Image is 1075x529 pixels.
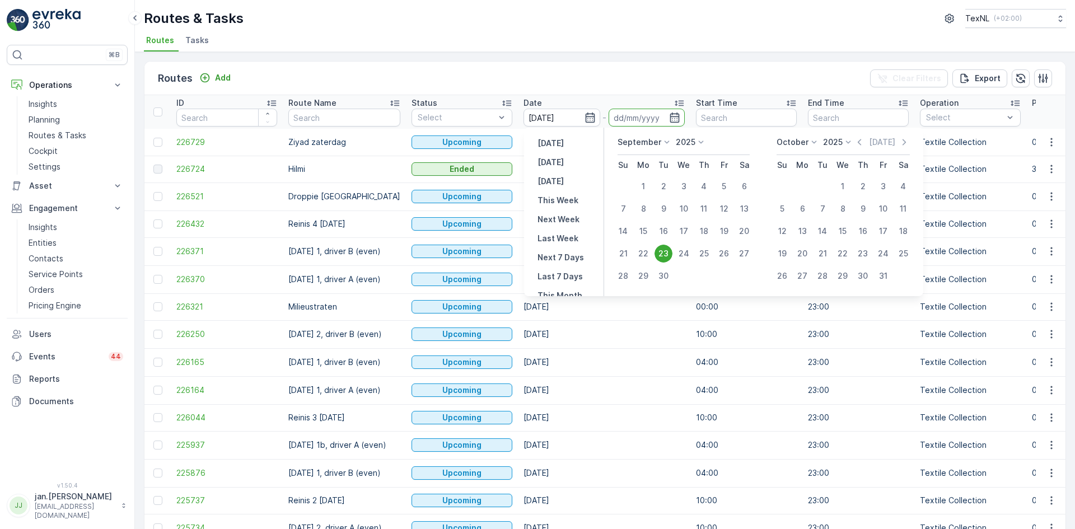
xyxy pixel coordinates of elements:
[153,302,162,311] div: Toggle Row Selected
[288,109,400,127] input: Search
[854,245,872,263] div: 23
[153,358,162,367] div: Toggle Row Selected
[834,245,852,263] div: 22
[634,245,652,263] div: 22
[614,200,632,218] div: 7
[288,412,400,423] p: Reinis 3 [DATE]
[537,176,564,187] p: [DATE]
[894,245,912,263] div: 25
[176,412,277,423] a: 226044
[792,155,812,175] th: Monday
[874,177,892,195] div: 3
[518,265,690,293] td: [DATE]
[696,301,797,312] p: 00:00
[442,246,482,257] p: Upcoming
[412,273,512,286] button: Upcoming
[965,13,989,24] p: TexNL
[29,130,86,141] p: Routes & Tasks
[153,165,162,174] div: Toggle Row Selected
[29,300,81,311] p: Pricing Engine
[633,155,653,175] th: Monday
[695,245,713,263] div: 25
[920,137,1021,148] p: Textile Collection
[853,155,873,175] th: Thursday
[537,290,582,301] p: This Month
[533,175,568,188] button: Tomorrow
[412,245,512,258] button: Upcoming
[288,163,400,175] p: Hilmi
[29,396,123,407] p: Documents
[288,191,400,202] p: Droppie [GEOGRAPHIC_DATA]
[926,112,1003,123] p: Select
[814,267,831,285] div: 28
[176,385,277,396] a: 226164
[518,348,690,376] td: [DATE]
[808,467,909,479] p: 23:00
[695,177,713,195] div: 4
[111,352,121,361] p: 44
[533,289,587,302] button: This Month
[696,412,797,423] p: 10:00
[655,267,672,285] div: 30
[695,200,713,218] div: 11
[518,129,690,156] td: [DATE]
[874,222,892,240] div: 17
[288,246,400,257] p: [DATE] 1, driver B (even)
[537,138,564,149] p: [DATE]
[153,247,162,256] div: Toggle Row Selected
[920,357,1021,368] p: Textile Collection
[176,163,277,175] a: 226724
[158,71,193,86] p: Routes
[533,156,568,169] button: Today
[442,385,482,396] p: Upcoming
[7,74,128,96] button: Operations
[7,390,128,413] a: Documents
[144,10,244,27] p: Routes & Tasks
[773,267,791,285] div: 26
[714,155,734,175] th: Friday
[518,156,690,182] td: [DATE]
[29,180,105,191] p: Asset
[894,200,912,218] div: 11
[176,439,277,451] span: 225937
[920,385,1021,396] p: Textile Collection
[613,155,633,175] th: Sunday
[696,467,797,479] p: 04:00
[412,97,437,109] p: Status
[176,191,277,202] a: 226521
[176,467,277,479] span: 225876
[696,385,797,396] p: 04:00
[442,218,482,230] p: Upcoming
[7,197,128,219] button: Engagement
[675,200,693,218] div: 10
[533,251,588,264] button: Next 7 Days
[814,200,831,218] div: 7
[834,200,852,218] div: 8
[412,355,512,369] button: Upcoming
[920,412,1021,423] p: Textile Collection
[24,112,128,128] a: Planning
[24,251,128,266] a: Contacts
[288,385,400,396] p: [DATE] 1, driver A (even)
[655,245,672,263] div: 23
[854,177,872,195] div: 2
[653,155,674,175] th: Tuesday
[873,155,893,175] th: Friday
[418,112,495,123] p: Select
[715,177,733,195] div: 5
[854,267,872,285] div: 30
[518,459,690,487] td: [DATE]
[288,467,400,479] p: [DATE] 1, driver B (even)
[288,439,400,451] p: [DATE] 1b, driver A (even)
[176,274,277,285] a: 226370
[518,210,690,237] td: [DATE]
[533,232,583,245] button: Last Week
[32,9,81,31] img: logo_light-DOdMpM7g.png
[524,97,542,109] p: Date
[772,155,792,175] th: Sunday
[696,97,737,109] p: Start Time
[288,97,336,109] p: Route Name
[24,219,128,235] a: Insights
